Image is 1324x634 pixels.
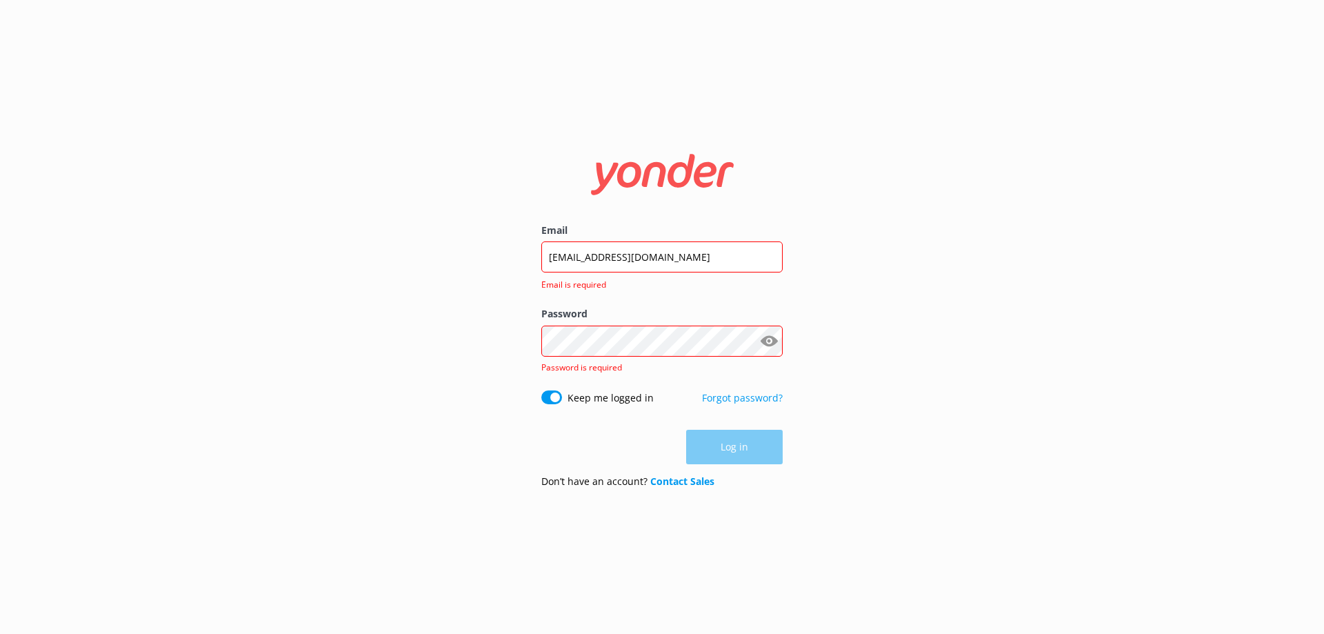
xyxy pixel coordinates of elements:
[541,278,774,291] span: Email is required
[541,361,622,373] span: Password is required
[541,223,783,238] label: Email
[568,390,654,406] label: Keep me logged in
[650,475,714,488] a: Contact Sales
[541,474,714,489] p: Don’t have an account?
[541,241,783,273] input: user@emailaddress.com
[755,327,783,355] button: Show password
[541,306,783,321] label: Password
[702,391,783,404] a: Forgot password?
